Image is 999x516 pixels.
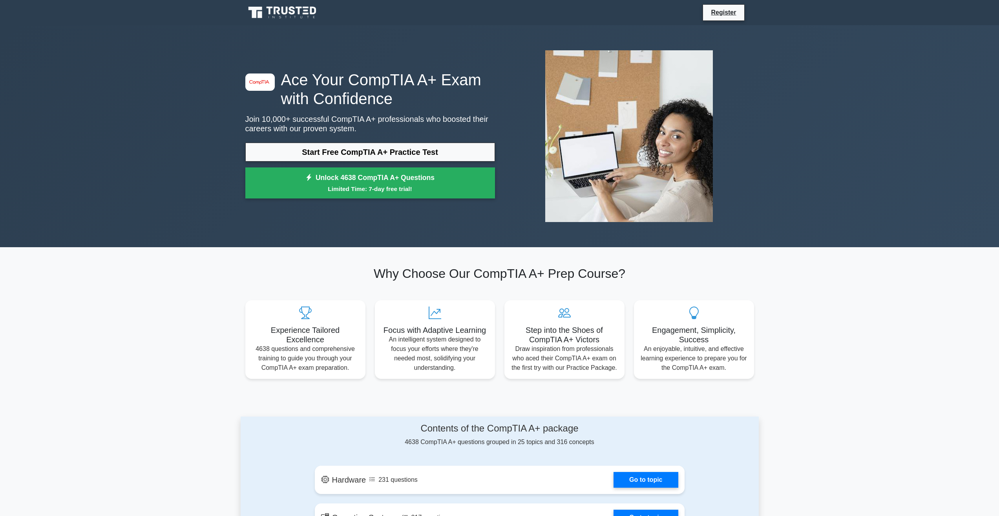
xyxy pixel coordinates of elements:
h1: Ace Your CompTIA A+ Exam with Confidence [245,70,495,108]
div: 4638 CompTIA A+ questions grouped in 25 topics and 316 concepts [315,423,685,447]
small: Limited Time: 7-day free trial! [255,184,485,193]
h4: Contents of the CompTIA A+ package [315,423,685,434]
h2: Why Choose Our CompTIA A+ Prep Course? [245,266,754,281]
a: Go to topic [614,472,678,488]
h5: Focus with Adaptive Learning [381,325,489,335]
p: An intelligent system designed to focus your efforts where they're needed most, solidifying your ... [381,335,489,373]
p: Join 10,000+ successful CompTIA A+ professionals who boosted their careers with our proven system. [245,114,495,133]
a: Register [706,7,741,17]
h5: Step into the Shoes of CompTIA A+ Victors [511,325,618,344]
a: Start Free CompTIA A+ Practice Test [245,143,495,162]
a: Unlock 4638 CompTIA A+ QuestionsLimited Time: 7-day free trial! [245,167,495,199]
h5: Experience Tailored Excellence [252,325,359,344]
p: An enjoyable, intuitive, and effective learning experience to prepare you for the CompTIA A+ exam. [640,344,748,373]
p: 4638 questions and comprehensive training to guide you through your CompTIA A+ exam preparation. [252,344,359,373]
p: Draw inspiration from professionals who aced their CompTIA A+ exam on the first try with our Prac... [511,344,618,373]
h5: Engagement, Simplicity, Success [640,325,748,344]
